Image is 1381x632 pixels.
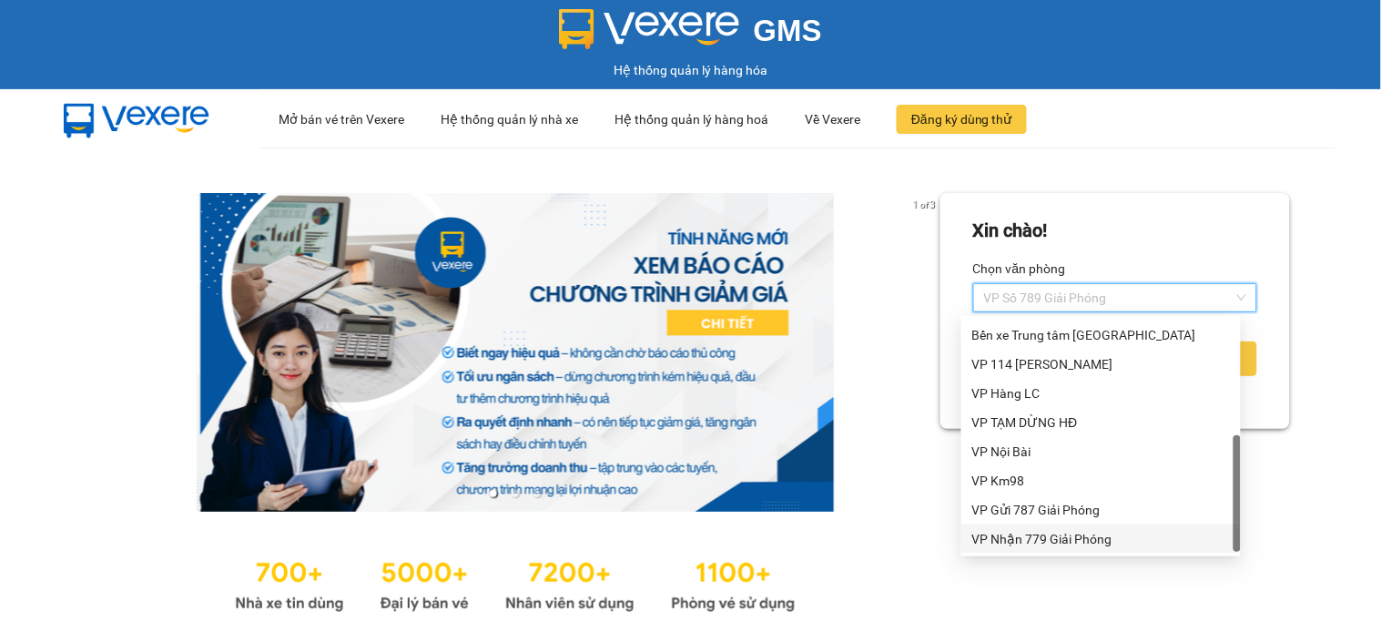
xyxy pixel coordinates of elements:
span: Đăng ký dùng thử [911,109,1012,129]
img: logo 2 [559,9,739,49]
div: VP TẠM DỪNG HĐ [961,408,1241,437]
div: VP Hàng LC [972,383,1230,403]
img: Statistics.png [235,548,796,617]
div: VP Km98 [961,466,1241,495]
div: VP Nhận 779 Giải Phóng [972,529,1230,549]
button: next slide / item [915,193,940,512]
div: VP Hàng LC [961,379,1241,408]
li: slide item 1 [490,490,497,497]
div: Mở bán vé trên Vexere [279,90,404,148]
div: VP Gửi 787 Giải Phóng [961,495,1241,525]
div: VP Nội Bài [972,442,1230,462]
span: VP Số 789 Giải Phóng [984,284,1246,311]
div: Xin chào! [973,217,1048,245]
li: slide item 2 [512,490,519,497]
div: Hệ thống quản lý hàng hóa [5,60,1376,80]
div: Hệ thống quản lý hàng hoá [614,90,768,148]
label: Chọn văn phòng [973,254,1066,283]
button: previous slide / item [91,193,117,512]
div: VP Gửi 787 Giải Phóng [972,500,1230,520]
span: GMS [754,14,822,47]
p: 1 of 3 [909,193,940,217]
img: mbUUG5Q.png [46,89,228,149]
li: slide item 3 [533,490,541,497]
div: VP Km98 [972,471,1230,491]
div: VP Nội Bài [961,437,1241,466]
div: Bến xe Trung tâm Lào Cai [961,321,1241,350]
div: Hệ thống quản lý nhà xe [441,90,578,148]
div: VP Nhận 779 Giải Phóng [961,525,1241,554]
div: VP 114 [PERSON_NAME] [972,354,1230,374]
div: VP 114 Trần Nhật Duật [961,350,1241,379]
a: GMS [559,27,822,42]
div: VP TẠM DỪNG HĐ [972,413,1230,433]
div: Bến xe Trung tâm [GEOGRAPHIC_DATA] [972,325,1230,345]
button: Đăng ký dùng thử [897,105,1027,134]
div: Về Vexere [805,90,860,148]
